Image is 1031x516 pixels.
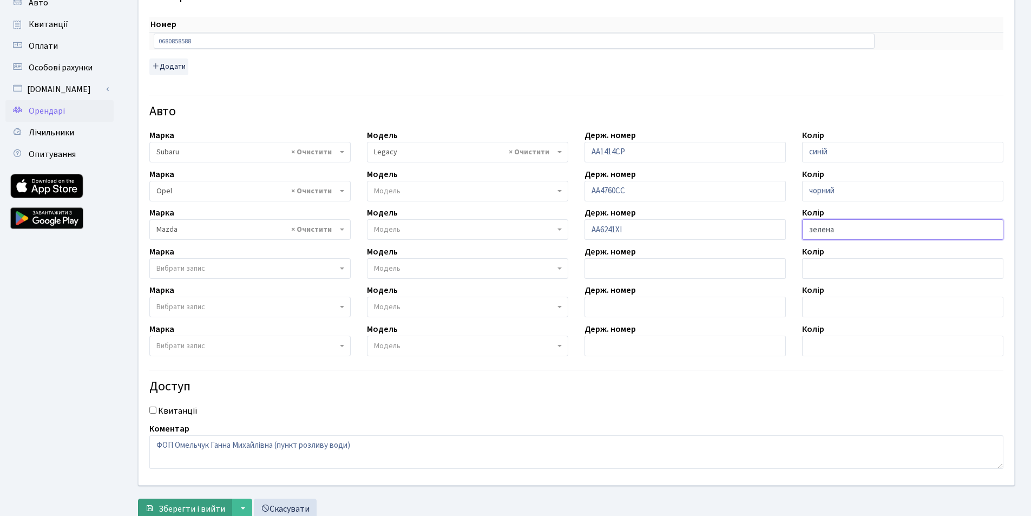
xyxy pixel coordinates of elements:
[29,127,74,139] span: Лічильники
[5,122,114,143] a: Лічильники
[585,284,636,297] label: Держ. номер
[291,186,332,197] span: Видалити всі елементи
[367,129,398,142] label: Модель
[149,435,1003,469] textarea: ФОП Омельчук Ганна Михайлівна (пункт розливу води)
[29,18,68,30] span: Квитанції
[802,168,824,181] label: Колір
[367,245,398,258] label: Модель
[156,224,337,235] span: Mazda
[367,323,398,336] label: Модель
[149,379,1003,395] h4: Доступ
[149,168,174,181] label: Марка
[158,404,198,417] label: Квитанції
[374,224,400,235] span: Модель
[374,263,400,274] span: Модель
[5,143,114,165] a: Опитування
[29,40,58,52] span: Оплати
[149,58,188,75] button: Додати
[156,147,337,158] span: Subaru
[509,147,549,158] span: Видалити всі елементи
[149,245,174,258] label: Марка
[291,147,332,158] span: Видалити всі елементи
[367,206,398,219] label: Модель
[367,284,398,297] label: Модель
[156,302,205,312] span: Вибрати запис
[374,147,555,158] span: Legacy
[149,17,879,32] th: Номер
[29,105,65,117] span: Орендарі
[291,224,332,235] span: Видалити всі елементи
[585,168,636,181] label: Держ. номер
[367,142,568,162] span: Legacy
[149,323,174,336] label: Марка
[802,284,824,297] label: Колір
[585,206,636,219] label: Держ. номер
[585,245,636,258] label: Держ. номер
[5,35,114,57] a: Оплати
[149,104,1003,120] h4: Авто
[374,341,400,351] span: Модель
[156,341,205,351] span: Вибрати запис
[5,14,114,35] a: Квитанції
[149,284,174,297] label: Марка
[802,129,824,142] label: Колір
[156,263,205,274] span: Вибрати запис
[149,206,174,219] label: Марка
[5,79,114,100] a: [DOMAIN_NAME]
[156,186,337,197] span: Opel
[374,302,400,312] span: Модель
[159,503,225,515] span: Зберегти і вийти
[5,57,114,79] a: Особові рахунки
[585,129,636,142] label: Держ. номер
[374,186,400,197] span: Модель
[29,148,76,160] span: Опитування
[149,181,351,201] span: Opel
[149,142,351,162] span: Subaru
[5,100,114,122] a: Орендарі
[802,323,824,336] label: Колір
[585,323,636,336] label: Держ. номер
[367,168,398,181] label: Модель
[149,129,174,142] label: Марка
[802,245,824,258] label: Колір
[29,62,93,74] span: Особові рахунки
[802,206,824,219] label: Колір
[149,219,351,240] span: Mazda
[149,422,189,435] label: Коментар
